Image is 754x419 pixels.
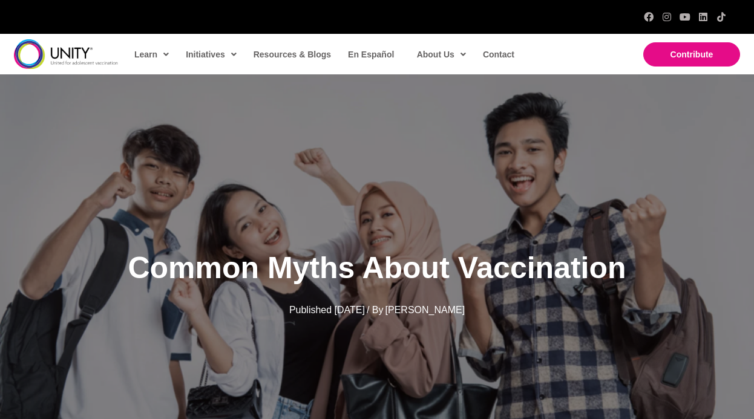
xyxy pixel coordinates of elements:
span: / By [367,305,384,315]
span: About Us [417,45,466,63]
a: YouTube [680,12,690,22]
a: TikTok [716,12,726,22]
img: unity-logo-dark [14,39,118,69]
a: Contribute [643,42,740,67]
span: [PERSON_NAME] [385,305,465,315]
span: Learn [134,45,169,63]
a: About Us [411,41,471,68]
span: Initiatives [186,45,237,63]
span: Resources & Blogs [254,50,331,59]
span: En Español [348,50,394,59]
a: Contact [477,41,519,68]
span: Contribute [670,50,713,59]
a: Facebook [644,12,654,22]
a: LinkedIn [698,12,708,22]
span: Common Myths About Vaccination [128,251,626,285]
a: En Español [342,41,399,68]
span: Contact [483,50,514,59]
span: Published [DATE] [289,305,365,315]
a: Instagram [662,12,672,22]
a: Resources & Blogs [248,41,336,68]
